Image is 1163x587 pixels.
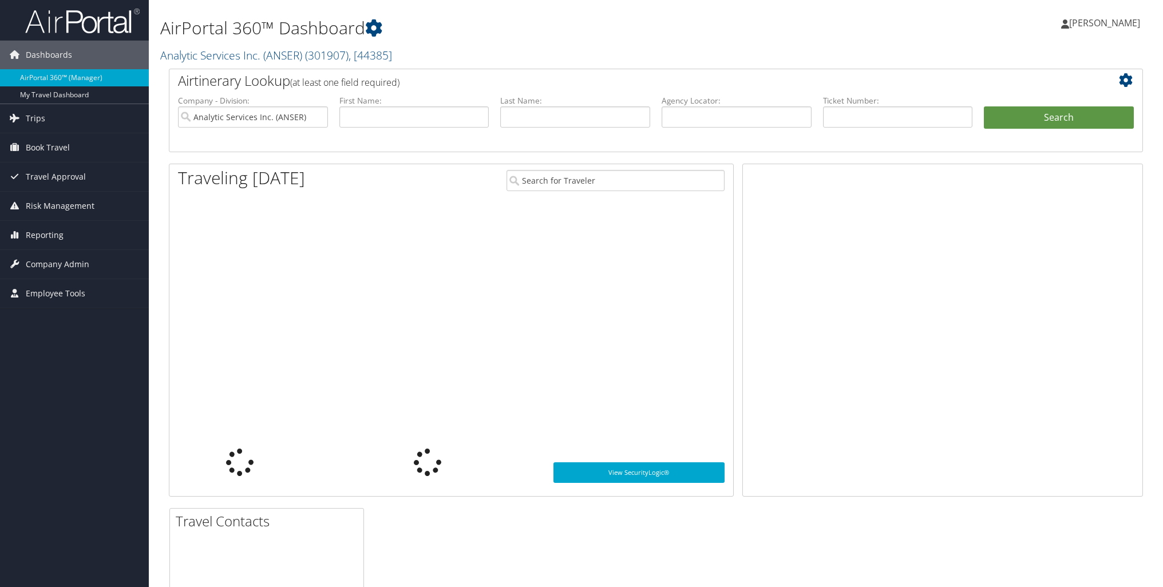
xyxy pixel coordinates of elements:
span: Company Admin [26,250,89,279]
label: Last Name: [500,95,650,106]
span: Risk Management [26,192,94,220]
span: (at least one field required) [290,76,399,89]
span: Book Travel [26,133,70,162]
span: Reporting [26,221,64,249]
label: Agency Locator: [662,95,812,106]
span: [PERSON_NAME] [1069,17,1140,29]
img: airportal-logo.png [25,7,140,34]
span: Travel Approval [26,162,86,191]
label: First Name: [339,95,489,106]
label: Company - Division: [178,95,328,106]
h1: Traveling [DATE] [178,166,305,190]
span: Trips [26,104,45,133]
a: View SecurityLogic® [553,462,724,483]
a: Analytic Services Inc. (ANSER) [160,47,392,63]
input: Search for Traveler [507,170,724,191]
span: , [ 44385 ] [349,47,392,63]
a: [PERSON_NAME] [1061,6,1152,40]
span: Dashboards [26,41,72,69]
label: Ticket Number: [823,95,973,106]
h2: Airtinerary Lookup [178,71,1053,90]
button: Search [984,106,1134,129]
span: Employee Tools [26,279,85,308]
h1: AirPortal 360™ Dashboard [160,16,821,40]
h2: Travel Contacts [176,511,363,531]
span: ( 301907 ) [305,47,349,63]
